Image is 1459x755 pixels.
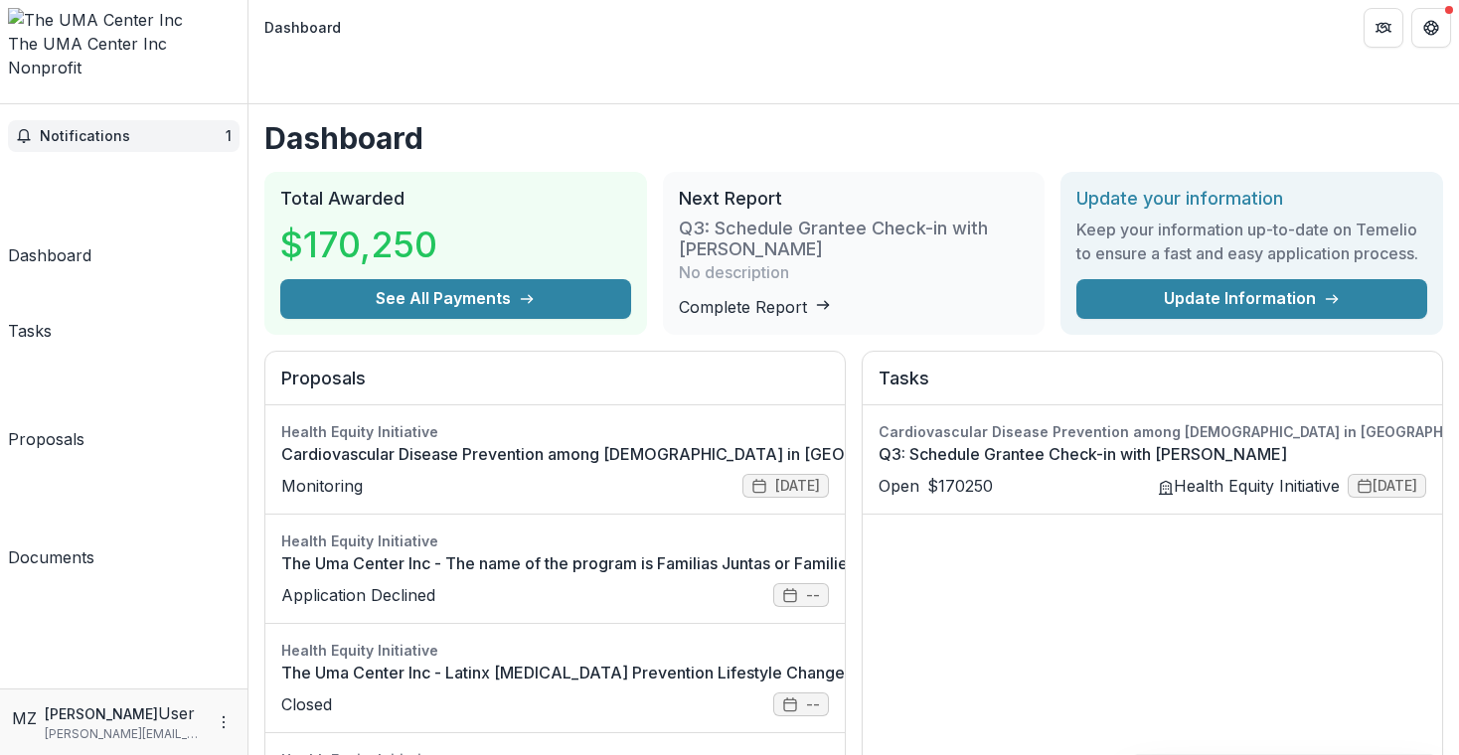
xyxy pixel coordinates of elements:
[280,188,631,210] h2: Total Awarded
[8,120,240,152] button: Notifications1
[8,8,240,32] img: The UMA Center Inc
[679,260,789,284] p: No description
[8,275,52,343] a: Tasks
[8,160,91,267] a: Dashboard
[45,725,204,743] p: [PERSON_NAME][EMAIL_ADDRESS][DOMAIN_NAME]
[8,545,94,569] div: Documents
[281,551,1149,575] a: The Uma Center Inc - The name of the program is Familias Juntas or Families Together in Spanish. ...
[212,710,236,734] button: More
[280,279,631,319] button: See All Payments
[679,188,1030,210] h2: Next Report
[8,58,81,77] span: Nonprofit
[280,218,437,271] h3: $170,250
[1076,188,1427,210] h2: Update your information
[1411,8,1451,48] button: Get Help
[264,120,1443,156] h1: Dashboard
[281,368,829,405] h2: Proposals
[8,32,240,56] div: The UMA Center Inc
[158,701,195,725] p: User
[8,243,91,267] div: Dashboard
[8,427,84,451] div: Proposals
[8,319,52,343] div: Tasks
[1076,279,1427,319] a: Update Information
[1364,8,1403,48] button: Partners
[12,706,37,730] div: Martha I. Zapata
[679,218,1030,260] h3: Q3: Schedule Grantee Check-in with [PERSON_NAME]
[281,442,1174,466] a: Cardiovascular Disease Prevention among [DEMOGRAPHIC_DATA] in [GEOGRAPHIC_DATA] and [GEOGRAPHIC_D...
[1076,218,1427,265] h3: Keep your information up-to-date on Temelio to ensure a fast and easy application process.
[281,661,1055,684] a: The Uma Center Inc - Latinx [MEDICAL_DATA] Prevention Lifestyle Change Program - 123200 - [DATE]
[226,127,232,144] span: 1
[45,703,158,724] p: [PERSON_NAME]
[879,368,1426,405] h2: Tasks
[256,13,349,42] nav: breadcrumb
[679,297,831,317] a: Complete Report
[8,351,84,451] a: Proposals
[40,128,226,145] span: Notifications
[8,459,94,569] a: Documents
[264,17,341,38] div: Dashboard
